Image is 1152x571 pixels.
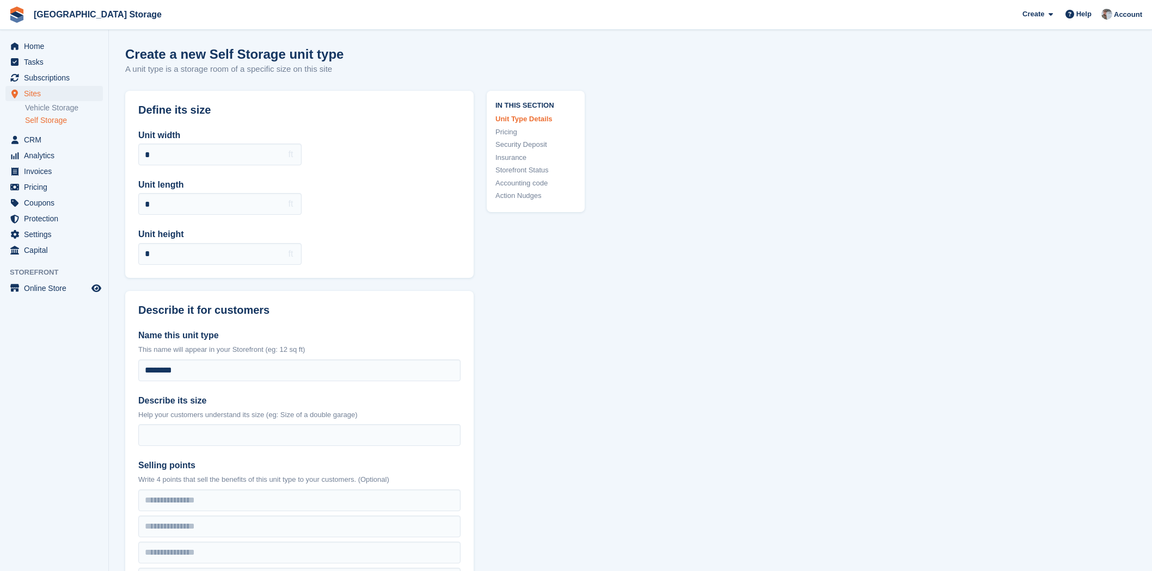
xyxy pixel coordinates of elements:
span: CRM [24,132,89,147]
span: Analytics [24,148,89,163]
h2: Describe it for customers [138,304,461,316]
label: Name this unit type [138,329,461,342]
a: Preview store [90,282,103,295]
a: menu [5,211,103,226]
span: Capital [24,243,89,258]
label: Unit length [138,178,302,191]
span: Help [1076,9,1092,20]
a: menu [5,132,103,147]
a: menu [5,86,103,101]
a: menu [5,70,103,85]
img: Will Strivens [1101,9,1112,20]
a: Unit Type Details [495,114,576,125]
a: menu [5,195,103,210]
a: Storefront Status [495,165,576,176]
a: menu [5,148,103,163]
span: Coupons [24,195,89,210]
span: Settings [24,227,89,242]
span: Home [24,39,89,54]
a: Security Deposit [495,139,576,150]
label: Unit height [138,228,302,241]
span: Create [1022,9,1044,20]
span: Online Store [24,281,89,296]
p: A unit type is a storage room of a specific size on this site [125,63,344,76]
span: Protection [24,211,89,226]
a: Action Nudges [495,190,576,201]
a: Vehicle Storage [25,103,103,113]
a: menu [5,164,103,179]
span: Sites [24,86,89,101]
span: Storefront [10,267,108,278]
a: [GEOGRAPHIC_DATA] Storage [29,5,166,23]
a: Pricing [495,127,576,138]
span: Tasks [24,54,89,70]
span: Subscriptions [24,70,89,85]
a: Self Storage [25,115,103,126]
span: Invoices [24,164,89,179]
a: menu [5,281,103,296]
a: menu [5,243,103,258]
a: Accounting code [495,178,576,189]
a: menu [5,39,103,54]
img: stora-icon-8386f47178a22dfd0bd8f6a31ec36ba5ce8667c1dd55bd0f319d3a0aa187defe.svg [9,7,25,23]
p: Help your customers understand its size (eg: Size of a double garage) [138,409,461,420]
a: Insurance [495,152,576,163]
label: Selling points [138,459,461,472]
span: Account [1114,9,1142,20]
label: Describe its size [138,394,461,407]
a: menu [5,179,103,195]
p: This name will appear in your Storefront (eg: 12 sq ft) [138,344,461,355]
span: In this section [495,100,576,110]
h1: Create a new Self Storage unit type [125,47,344,61]
span: Pricing [24,179,89,195]
label: Unit width [138,129,302,142]
a: menu [5,227,103,242]
a: menu [5,54,103,70]
p: Write 4 points that sell the benefits of this unit type to your customers. (Optional) [138,474,461,485]
h2: Define its size [138,104,461,116]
